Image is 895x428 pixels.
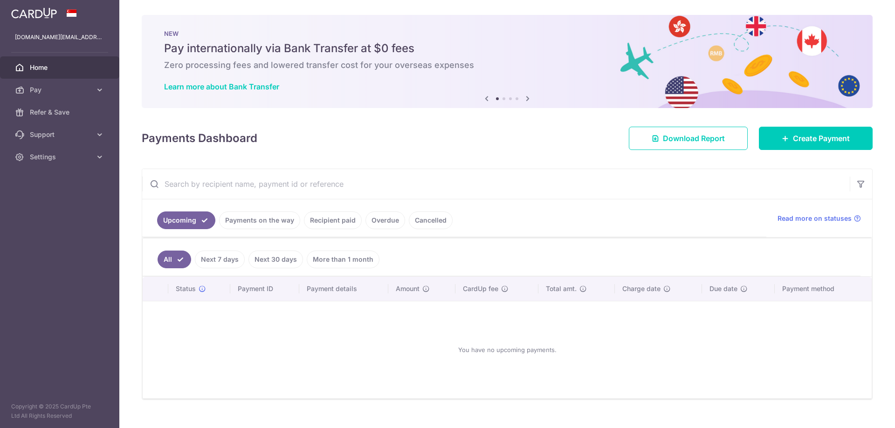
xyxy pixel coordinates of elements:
a: Next 30 days [248,251,303,268]
h4: Payments Dashboard [142,130,257,147]
input: Search by recipient name, payment id or reference [142,169,850,199]
a: Create Payment [759,127,873,150]
img: Bank transfer banner [142,15,873,108]
span: Amount [396,284,420,293]
span: Total amt. [546,284,577,293]
a: Cancelled [409,211,453,229]
th: Payment method [775,277,872,301]
div: You have no upcoming payments. [154,309,861,391]
a: Payments on the way [219,211,300,229]
a: Upcoming [157,211,215,229]
span: CardUp fee [463,284,498,293]
a: Recipient paid [304,211,362,229]
a: Read more on statuses [778,214,861,223]
a: Next 7 days [195,251,245,268]
p: [DOMAIN_NAME][EMAIL_ADDRESS][DOMAIN_NAME] [15,33,104,42]
a: More than 1 month [307,251,379,268]
h5: Pay internationally via Bank Transfer at $0 fees [164,41,850,56]
span: Pay [30,85,91,95]
a: Overdue [365,211,405,229]
a: All [158,251,191,268]
span: Home [30,63,91,72]
a: Learn more about Bank Transfer [164,82,279,91]
h6: Zero processing fees and lowered transfer cost for your overseas expenses [164,60,850,71]
p: NEW [164,30,850,37]
a: Download Report [629,127,748,150]
th: Payment details [299,277,389,301]
img: CardUp [11,7,57,19]
span: Due date [709,284,737,293]
span: Create Payment [793,133,850,144]
span: Refer & Save [30,108,91,117]
span: Status [176,284,196,293]
th: Payment ID [230,277,299,301]
span: Settings [30,152,91,162]
span: Charge date [622,284,661,293]
span: Download Report [663,133,725,144]
span: Read more on statuses [778,214,852,223]
span: Support [30,130,91,139]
